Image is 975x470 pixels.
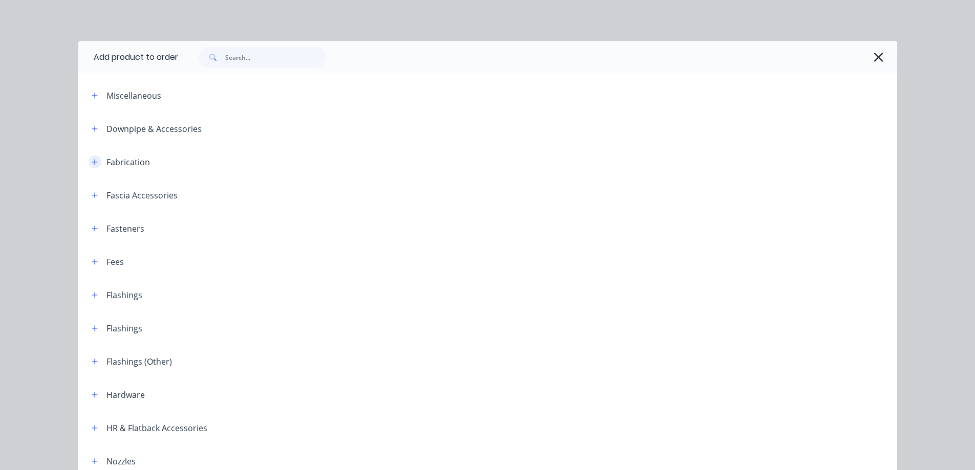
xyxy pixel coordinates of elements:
[106,455,136,467] div: Nozzles
[106,355,172,368] div: Flashings (Other)
[106,89,161,102] div: Miscellaneous
[225,47,327,68] input: Search...
[106,156,150,168] div: Fabrication
[106,422,207,434] div: HR & Flatback Accessories
[106,222,144,235] div: Fasteners
[106,389,145,401] div: Hardware
[106,123,202,135] div: Downpipe & Accessories
[78,41,178,74] div: Add product to order
[106,322,142,334] div: Flashings
[106,256,124,268] div: Fees
[106,289,142,301] div: Flashings
[106,189,178,202] div: Fascia Accessories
